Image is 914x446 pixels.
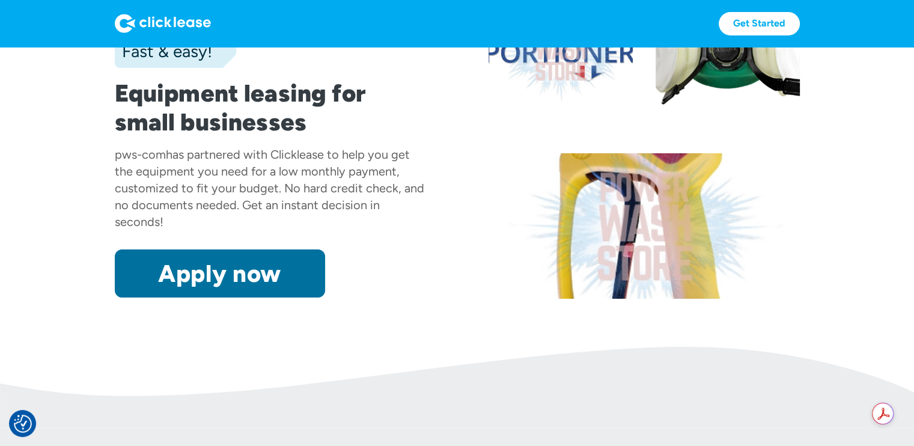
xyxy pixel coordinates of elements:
[719,12,800,35] a: Get Started
[14,415,32,433] button: Consent Preferences
[115,249,325,298] a: Apply now
[14,415,32,433] img: Revisit consent button
[115,39,212,63] div: Fast & easy!
[115,147,424,229] div: has partnered with Clicklease to help you get the equipment you need for a low monthly payment, c...
[115,147,166,162] div: pws-com
[115,14,211,33] img: Logo
[115,79,426,136] h1: Equipment leasing for small businesses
